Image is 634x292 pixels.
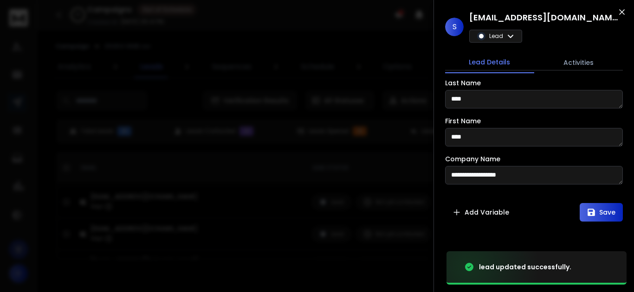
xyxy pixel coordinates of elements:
button: Lead Details [445,52,534,73]
label: First Name [445,118,481,124]
button: Save [580,203,623,222]
span: S [445,18,464,36]
label: Last Name [445,80,481,86]
button: Activities [534,52,623,73]
p: Lead [489,32,503,40]
button: Add Variable [445,203,517,222]
div: lead updated successfully. [479,262,571,272]
label: Company Name [445,156,500,162]
h1: [EMAIL_ADDRESS][DOMAIN_NAME] [469,11,618,24]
